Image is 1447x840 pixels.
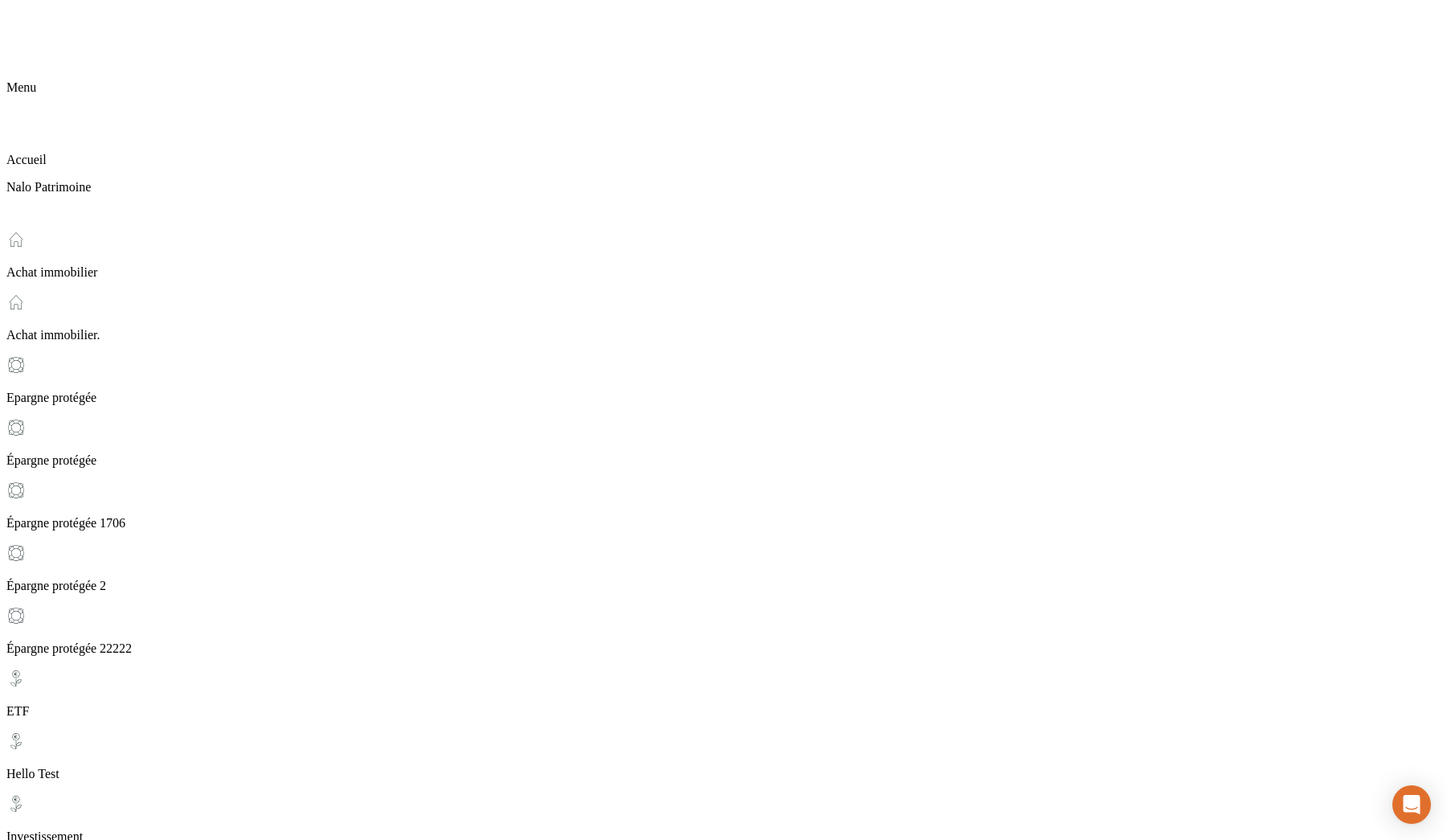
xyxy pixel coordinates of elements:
div: Epargne protégée [6,355,1441,405]
p: Achat immobilier [6,265,1441,280]
div: Achat immobilier [6,230,1441,280]
span: Menu [6,80,36,94]
p: Épargne protégée 22222 [6,641,1441,656]
div: Épargne protégée 22222 [6,606,1441,656]
div: Open Intercom Messenger [1392,785,1431,824]
p: Hello Test [6,767,1441,781]
p: Épargne protégée [6,453,1441,468]
p: Épargne protégée 2 [6,579,1441,593]
p: Épargne protégée 1706 [6,516,1441,531]
p: Epargne protégée [6,391,1441,405]
div: Accueil [6,117,1441,167]
div: Achat immobilier. [6,293,1441,342]
div: ETF [6,669,1441,719]
div: Épargne protégée 1706 [6,481,1441,531]
div: Hello Test [6,731,1441,781]
p: Achat immobilier. [6,328,1441,342]
p: ETF [6,704,1441,719]
div: Épargne protégée 2 [6,543,1441,593]
p: Accueil [6,153,1441,167]
div: Épargne protégée [6,418,1441,468]
p: Nalo Patrimoine [6,180,1441,195]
